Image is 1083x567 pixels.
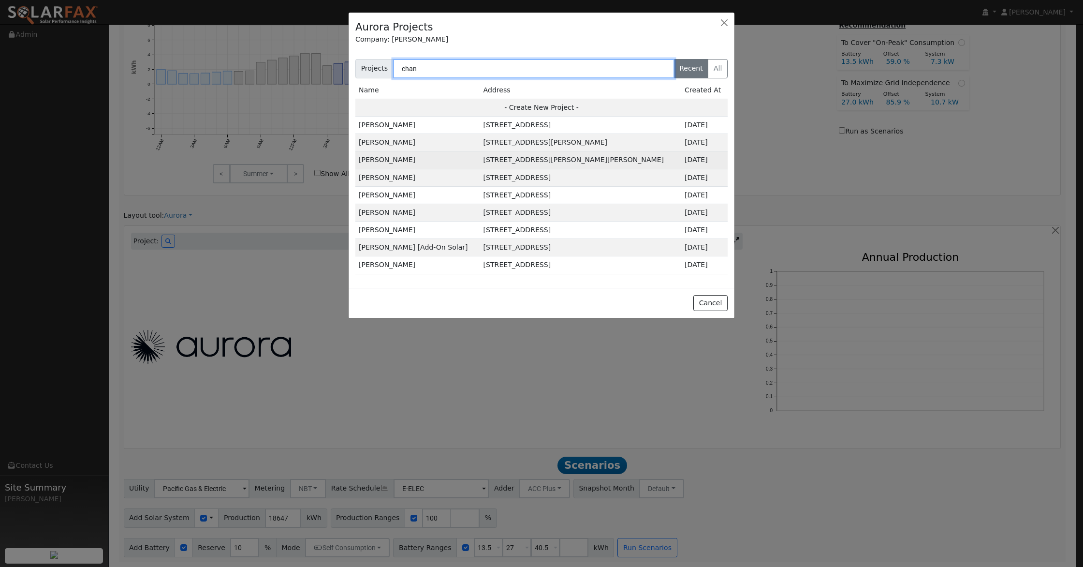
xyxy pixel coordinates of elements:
td: 3m [681,222,728,239]
h4: Aurora Projects [355,19,433,35]
td: 2m [681,134,728,151]
td: [STREET_ADDRESS][PERSON_NAME][PERSON_NAME] [480,151,682,169]
td: 2m [681,117,728,134]
td: [STREET_ADDRESS] [480,186,682,204]
td: 4m [681,256,728,274]
td: [PERSON_NAME] [355,186,480,204]
td: [PERSON_NAME] [355,222,480,239]
td: Address [480,82,682,99]
div: Company: [PERSON_NAME] [355,34,728,45]
span: Projects [355,59,394,78]
td: [STREET_ADDRESS] [480,169,682,186]
td: 2m [681,204,728,221]
td: [PERSON_NAME] [355,256,480,274]
td: [PERSON_NAME] [Add-On Solar] [355,239,480,256]
td: [PERSON_NAME] [355,151,480,169]
td: 4m [681,239,728,256]
td: [PERSON_NAME] [355,134,480,151]
td: [STREET_ADDRESS] [480,222,682,239]
td: Name [355,82,480,99]
label: All [708,59,728,78]
td: [PERSON_NAME] [355,117,480,134]
td: [PERSON_NAME] [355,204,480,221]
td: 2m [681,186,728,204]
td: - Create New Project - [355,99,728,116]
td: [STREET_ADDRESS] [480,239,682,256]
td: [STREET_ADDRESS] [480,204,682,221]
td: Created At [681,82,728,99]
td: [STREET_ADDRESS] [480,256,682,274]
td: 2m [681,151,728,169]
td: [PERSON_NAME] [355,169,480,186]
label: Recent [674,59,709,78]
td: 2m [681,169,728,186]
button: Cancel [693,295,728,312]
td: [STREET_ADDRESS] [480,117,682,134]
td: [STREET_ADDRESS][PERSON_NAME] [480,134,682,151]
